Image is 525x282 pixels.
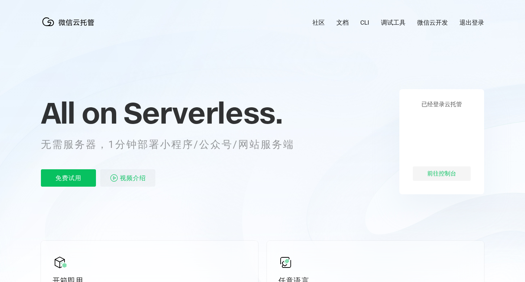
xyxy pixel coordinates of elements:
p: 已经登录云托管 [421,101,462,108]
img: 微信云托管 [41,14,99,29]
a: 社区 [312,18,325,27]
a: CLI [360,19,369,26]
a: 调试工具 [381,18,406,27]
div: 前往控制台 [413,166,471,181]
span: 视频介绍 [120,169,146,187]
a: 微信云开发 [417,18,448,27]
a: 退出登录 [459,18,484,27]
span: All on [41,95,117,131]
span: Serverless. [123,95,282,131]
a: 文档 [336,18,349,27]
p: 免费试用 [41,169,96,187]
p: 无需服务器，1分钟部署小程序/公众号/网站服务端 [41,137,304,152]
img: video_play.svg [110,174,118,182]
a: 微信云托管 [41,24,99,30]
